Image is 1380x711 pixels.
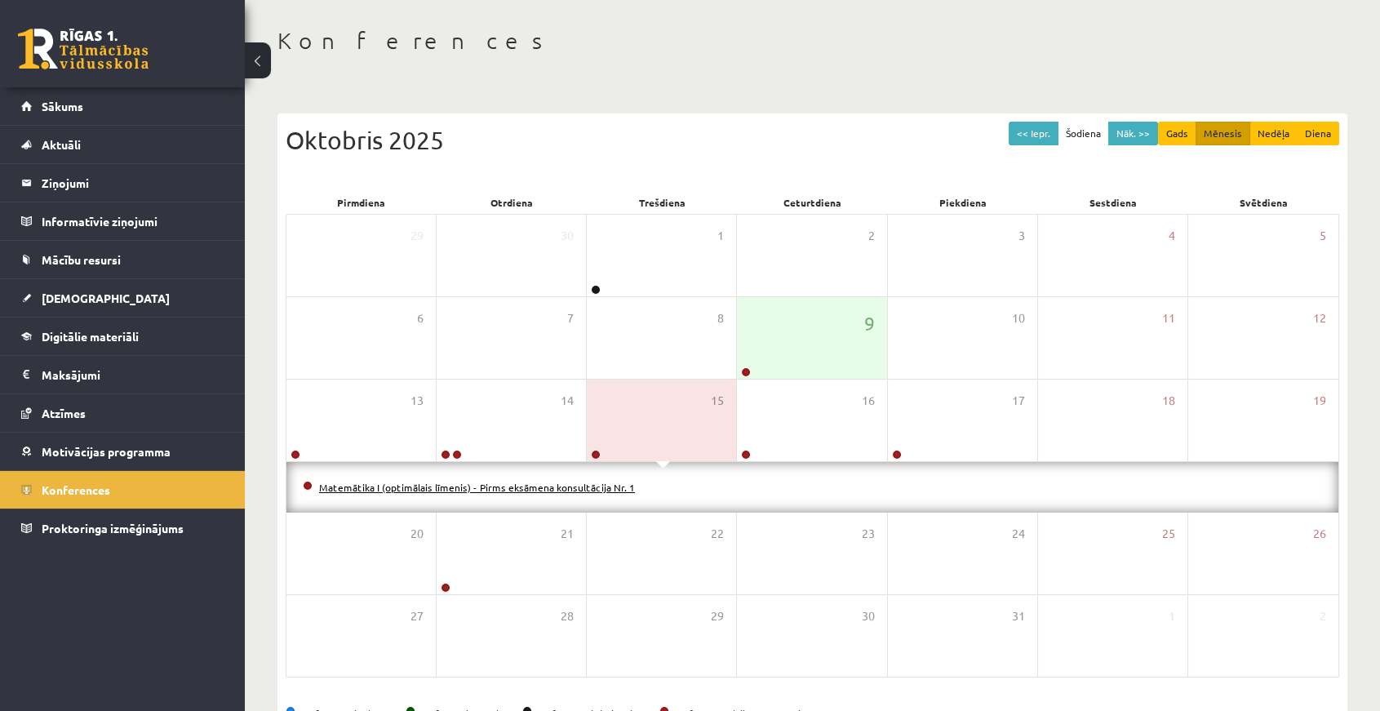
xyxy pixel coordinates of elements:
span: 1 [1169,607,1175,625]
span: 25 [1162,525,1175,543]
span: 16 [862,392,875,410]
span: Konferences [42,482,110,497]
a: [DEMOGRAPHIC_DATA] [21,279,224,317]
legend: Informatīvie ziņojumi [42,202,224,240]
span: Digitālie materiāli [42,329,139,344]
a: Matemātika I (optimālais līmenis) - Pirms eksāmena konsultācija Nr. 1 [319,481,635,494]
span: 29 [711,607,724,625]
a: Konferences [21,471,224,509]
span: Motivācijas programma [42,444,171,459]
button: Diena [1297,122,1339,145]
span: 22 [711,525,724,543]
span: 14 [561,392,574,410]
h1: Konferences [277,27,1347,55]
a: Digitālie materiāli [21,318,224,355]
span: 5 [1320,227,1326,245]
span: Aktuāli [42,137,81,152]
legend: Maksājumi [42,356,224,393]
span: 11 [1162,309,1175,327]
div: Otrdiena [436,191,586,214]
a: Sākums [21,87,224,125]
span: Atzīmes [42,406,86,420]
span: 27 [410,607,424,625]
span: 20 [410,525,424,543]
div: Pirmdiena [286,191,436,214]
div: Ceturtdiena [737,191,887,214]
button: << Iepr. [1009,122,1058,145]
button: Nedēļa [1249,122,1298,145]
span: 15 [711,392,724,410]
span: Mācību resursi [42,252,121,267]
span: 10 [1012,309,1025,327]
span: 30 [862,607,875,625]
span: 4 [1169,227,1175,245]
span: Proktoringa izmēģinājums [42,521,184,535]
a: Ziņojumi [21,164,224,202]
span: 8 [717,309,724,327]
a: Mācību resursi [21,241,224,278]
span: 6 [417,309,424,327]
span: 7 [567,309,574,327]
span: 9 [864,309,875,337]
span: Sākums [42,99,83,113]
a: Aktuāli [21,126,224,163]
a: Informatīvie ziņojumi [21,202,224,240]
a: Motivācijas programma [21,433,224,470]
span: 13 [410,392,424,410]
span: 18 [1162,392,1175,410]
div: Trešdiena [587,191,737,214]
span: 1 [717,227,724,245]
span: 17 [1012,392,1025,410]
span: 23 [862,525,875,543]
span: 30 [561,227,574,245]
span: 21 [561,525,574,543]
span: [DEMOGRAPHIC_DATA] [42,291,170,305]
span: 12 [1313,309,1326,327]
span: 3 [1018,227,1025,245]
span: 24 [1012,525,1025,543]
span: 28 [561,607,574,625]
span: 19 [1313,392,1326,410]
div: Piekdiena [888,191,1038,214]
div: Sestdiena [1038,191,1188,214]
button: Nāk. >> [1108,122,1158,145]
legend: Ziņojumi [42,164,224,202]
span: 26 [1313,525,1326,543]
span: 31 [1012,607,1025,625]
button: Šodiena [1058,122,1109,145]
a: Maksājumi [21,356,224,393]
a: Rīgas 1. Tālmācības vidusskola [18,29,149,69]
div: Oktobris 2025 [286,122,1339,158]
button: Gads [1158,122,1196,145]
span: 2 [868,227,875,245]
button: Mēnesis [1196,122,1250,145]
span: 29 [410,227,424,245]
a: Atzīmes [21,394,224,432]
a: Proktoringa izmēģinājums [21,509,224,547]
span: 2 [1320,607,1326,625]
div: Svētdiena [1189,191,1339,214]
